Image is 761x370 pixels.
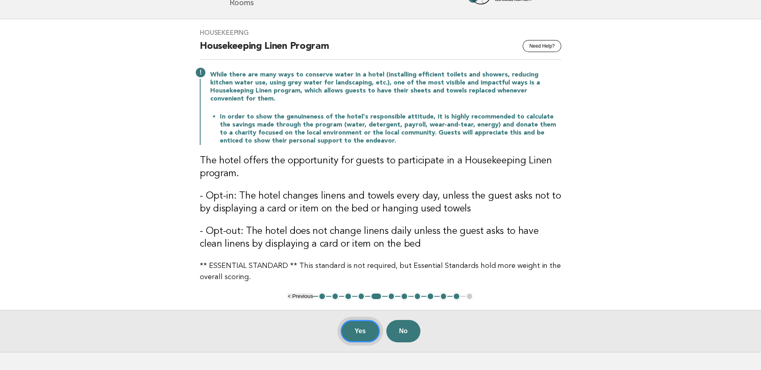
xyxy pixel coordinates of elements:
button: 1 [318,292,326,300]
button: 4 [357,292,365,300]
h3: - Opt-in: The hotel changes linens and towels every day, unless the guest asks not to by displayi... [200,190,561,215]
button: 8 [414,292,422,300]
button: 9 [426,292,434,300]
button: 10 [440,292,448,300]
p: ** ESSENTIAL STANDARD ** This standard is not required, but Essential Standards hold more weight ... [200,260,561,283]
h3: - Opt-out: The hotel does not change linens daily unless the guest asks to have clean linens by d... [200,225,561,251]
h3: Housekeeping [200,29,561,37]
button: 6 [388,292,396,300]
h2: Housekeeping Linen Program [200,40,561,60]
button: 11 [453,292,461,300]
button: 7 [400,292,408,300]
button: 5 [370,292,382,300]
button: 2 [331,292,339,300]
p: While there are many ways to conserve water in a hotel (installing efficient toilets and showers,... [210,71,561,103]
li: In order to show the genuineness of the hotel's responsible attitude, it is highly recommended to... [220,113,561,145]
button: 3 [344,292,352,300]
button: Need Help? [523,40,561,52]
h3: The hotel offers the opportunity for guests to participate in a Housekeeping Linen program. [200,155,561,180]
button: No [386,320,420,342]
button: < Previous [288,293,313,299]
button: Yes [341,320,380,342]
